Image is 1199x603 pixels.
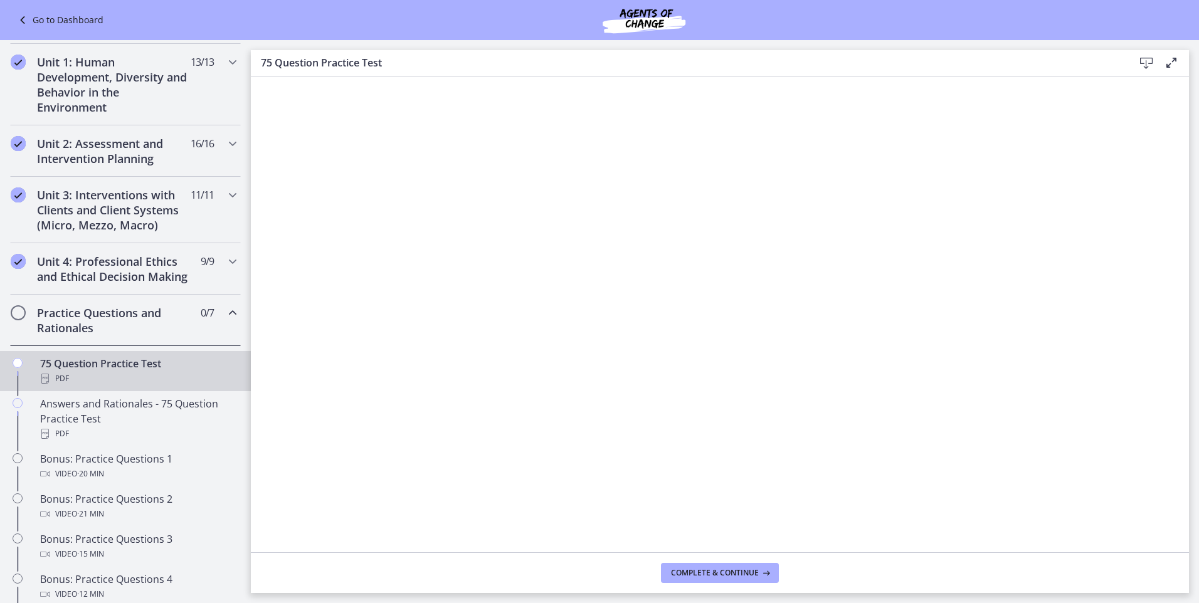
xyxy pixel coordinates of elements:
h2: Unit 1: Human Development, Diversity and Behavior in the Environment [37,55,190,115]
span: 16 / 16 [191,136,214,151]
div: PDF [40,426,236,441]
span: 11 / 11 [191,187,214,202]
span: 0 / 7 [201,305,214,320]
div: Video [40,466,236,481]
div: 75 Question Practice Test [40,356,236,386]
h2: Unit 4: Professional Ethics and Ethical Decision Making [37,254,190,284]
span: · 20 min [77,466,104,481]
a: Go to Dashboard [15,13,103,28]
div: PDF [40,371,236,386]
span: 13 / 13 [191,55,214,70]
i: Completed [11,254,26,269]
h3: 75 Question Practice Test [261,55,1114,70]
div: Bonus: Practice Questions 4 [40,572,236,602]
span: Complete & continue [671,568,759,578]
h2: Unit 3: Interventions with Clients and Client Systems (Micro, Mezzo, Macro) [37,187,190,233]
button: Complete & continue [661,563,779,583]
i: Completed [11,136,26,151]
div: Answers and Rationales - 75 Question Practice Test [40,396,236,441]
img: Agents of Change Social Work Test Prep [569,5,719,35]
i: Completed [11,187,26,202]
div: Video [40,506,236,522]
i: Completed [11,55,26,70]
div: Bonus: Practice Questions 2 [40,491,236,522]
div: Video [40,587,236,602]
span: · 12 min [77,587,104,602]
div: Bonus: Practice Questions 1 [40,451,236,481]
span: · 21 min [77,506,104,522]
span: · 15 min [77,547,104,562]
span: 9 / 9 [201,254,214,269]
h2: Practice Questions and Rationales [37,305,190,335]
div: Video [40,547,236,562]
h2: Unit 2: Assessment and Intervention Planning [37,136,190,166]
div: Bonus: Practice Questions 3 [40,532,236,562]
